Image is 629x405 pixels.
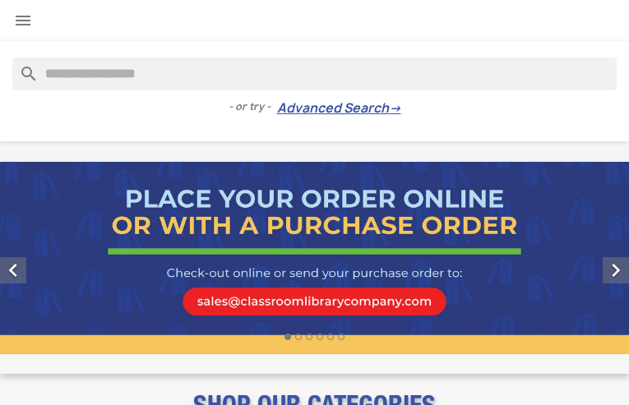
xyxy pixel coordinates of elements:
a: Advanced Search→ [277,100,401,117]
i:  [603,257,629,283]
i: search [12,58,32,77]
input: Search [12,58,617,90]
span: - or try - [229,99,277,115]
i:  [13,11,33,30]
span: → [389,100,401,117]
